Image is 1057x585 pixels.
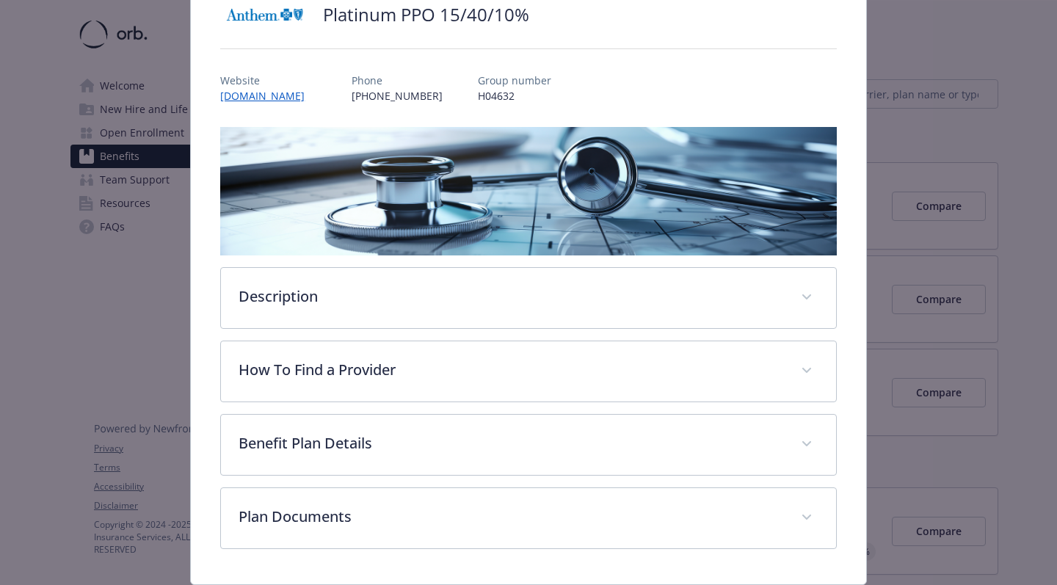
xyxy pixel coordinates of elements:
[220,73,316,88] p: Website
[352,73,443,88] p: Phone
[239,286,783,308] p: Description
[221,268,836,328] div: Description
[221,341,836,401] div: How To Find a Provider
[323,2,529,27] h2: Platinum PPO 15/40/10%
[220,127,837,255] img: banner
[221,415,836,475] div: Benefit Plan Details
[478,73,551,88] p: Group number
[478,88,551,103] p: H04632
[239,506,783,528] p: Plan Documents
[220,89,316,103] a: [DOMAIN_NAME]
[239,432,783,454] p: Benefit Plan Details
[239,359,783,381] p: How To Find a Provider
[221,488,836,548] div: Plan Documents
[352,88,443,103] p: [PHONE_NUMBER]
